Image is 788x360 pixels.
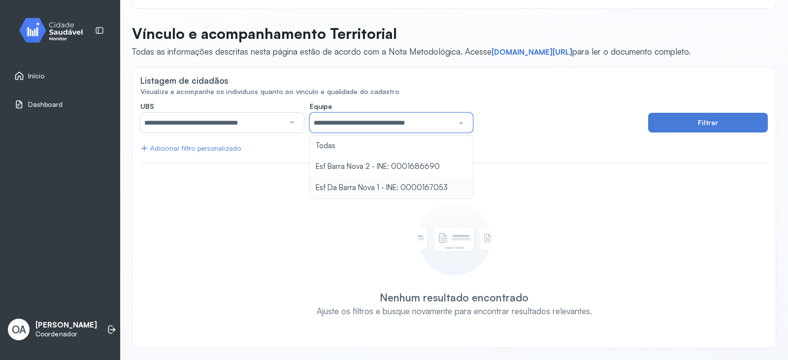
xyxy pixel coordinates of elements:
[14,71,106,81] a: Início
[418,202,491,275] img: Imagem de empty state
[317,306,592,316] div: Ajuste os filtros e busque novamente para encontrar resultados relevantes.
[310,156,473,177] li: Esf Barra Nova 2 - INE: 0001686690
[35,321,97,330] p: [PERSON_NAME]
[12,323,26,336] span: OA
[10,16,99,45] img: monitor.svg
[310,135,473,157] li: Todas
[140,88,768,96] div: Visualize e acompanhe os indivíduos quanto ao vínculo e qualidade do cadastro
[35,330,97,338] p: Coordenador
[310,177,473,198] li: Esf Da Barra Nova 1 - INE: 0000167053
[28,72,45,80] span: Início
[140,75,229,86] div: Listagem de cidadãos
[140,144,241,153] div: Adicionar filtro personalizado
[648,113,768,132] button: Filtrar
[140,102,154,111] span: UBS
[14,99,106,109] a: Dashboard
[132,46,690,57] span: Todas as informações descritas nesta página estão de acordo com a Nota Metodológica. Acesse para ...
[28,100,63,109] span: Dashboard
[380,291,528,304] div: Nenhum resultado encontrado
[132,25,690,42] p: Vínculo e acompanhamento Territorial
[310,102,332,111] span: Equipe
[492,47,572,57] a: [DOMAIN_NAME][URL]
